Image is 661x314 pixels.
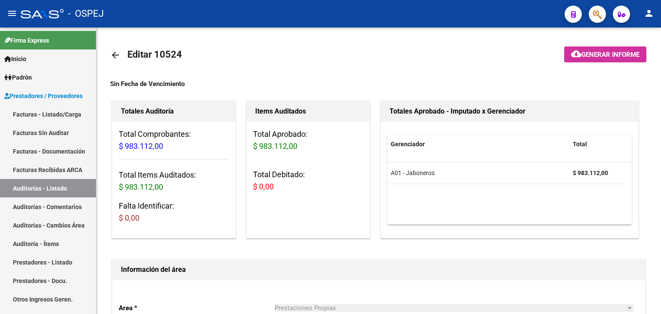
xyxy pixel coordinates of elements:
span: Prestaciones Propias [275,304,336,312]
span: Generar informe [581,51,639,58]
span: Prestadores / Proveedores [4,91,83,101]
h1: Totales Auditoría [121,105,227,118]
h3: Total Items Auditados: [119,169,229,193]
mat-icon: arrow_back [110,50,120,60]
span: A01 - Jaboneros [391,169,435,176]
h1: Información del área [121,263,636,277]
span: Gerenciador [391,141,425,148]
h3: Falta Identificar: [119,200,229,224]
span: $ 983.112,00 [253,142,297,151]
span: $ 983.112,00 [119,182,163,191]
span: $ 983.112,00 [119,142,163,151]
mat-icon: cloud_download [571,49,581,59]
span: Firma Express [4,36,49,45]
iframe: Intercom live chat [632,285,652,305]
p: Area * [119,303,275,313]
datatable-header-cell: Gerenciador [387,135,569,154]
h3: Total Debitado: [253,169,363,193]
mat-icon: person [644,8,654,18]
span: Total [573,141,587,148]
span: $ 0,00 [119,213,139,222]
span: $ 0,00 [253,182,274,191]
mat-icon: menu [7,8,17,18]
button: Generar informe [564,46,646,62]
h1: Totales Aprobado - Imputado x Gerenciador [389,105,630,118]
datatable-header-cell: Total [569,135,625,154]
span: Editar 10524 [127,49,182,60]
h3: Total Comprobantes: [119,128,229,152]
span: - OSPEJ [68,4,104,23]
strong: $ 983.112,00 [573,169,608,176]
span: Inicio [4,54,26,64]
div: Sin Fecha de Vencimiento [110,79,647,89]
h1: Items Auditados [255,105,361,118]
span: Padrón [4,73,32,82]
h3: Total Aprobado: [253,128,363,152]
